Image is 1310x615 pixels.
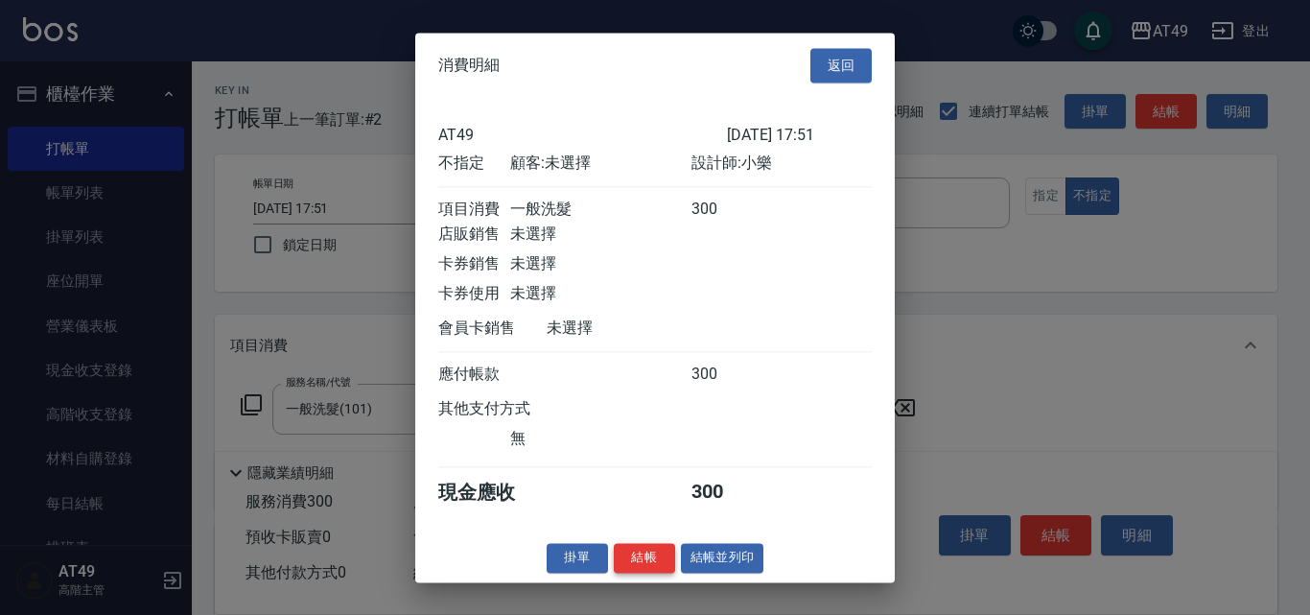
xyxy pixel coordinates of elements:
div: 300 [691,200,763,220]
button: 結帳並列印 [681,543,764,573]
button: 返回 [810,48,872,83]
div: 會員卡銷售 [438,319,547,339]
div: 應付帳款 [438,365,510,385]
div: 其他支付方式 [438,399,583,419]
button: 結帳 [614,543,675,573]
div: 設計師: 小樂 [691,154,872,174]
div: 卡券銷售 [438,254,510,274]
div: 不指定 [438,154,510,174]
div: 現金應收 [438,480,547,506]
span: 消費明細 [438,56,500,75]
div: 未選擇 [510,225,690,245]
div: AT49 [438,126,727,144]
div: 一般洗髮 [510,200,690,220]
div: 300 [691,365,763,385]
div: 未選擇 [547,319,727,339]
div: 顧客: 未選擇 [510,154,690,174]
div: 無 [510,429,690,449]
div: 未選擇 [510,254,690,274]
div: 店販銷售 [438,225,510,245]
button: 掛單 [547,543,608,573]
div: 300 [691,480,763,506]
div: 卡券使用 [438,284,510,304]
div: 未選擇 [510,284,690,304]
div: [DATE] 17:51 [727,126,872,144]
div: 項目消費 [438,200,510,220]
